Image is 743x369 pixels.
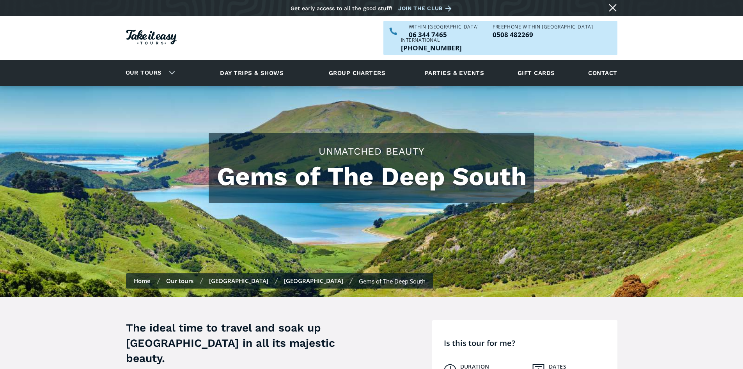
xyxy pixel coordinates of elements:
a: Homepage [126,26,177,50]
p: 06 344 7465 [409,31,479,38]
a: Parties & events [421,62,488,84]
a: [GEOGRAPHIC_DATA] [209,277,268,285]
p: [PHONE_NUMBER] [401,45,462,51]
div: Our tours [116,62,181,84]
a: [GEOGRAPHIC_DATA] [284,277,343,285]
h2: Unmatched Beauty [216,144,527,158]
div: Freephone WITHIN [GEOGRAPHIC_DATA] [493,25,593,29]
h1: Gems of The Deep South [216,162,527,191]
a: Call us outside of NZ on +6463447465 [401,45,462,51]
p: 0508 482269 [493,31,593,38]
a: Close message [606,2,619,14]
a: Contact [584,62,621,84]
a: Join the club [398,4,454,13]
a: Home [134,277,151,285]
a: Our tours [166,277,193,285]
div: International [401,38,462,43]
div: WITHIN [GEOGRAPHIC_DATA] [409,25,479,29]
div: Gems of The Deep South [359,277,426,285]
img: Take it easy Tours logo [126,30,177,45]
a: Day trips & shows [210,62,293,84]
nav: Breadcrumbs [126,273,433,289]
a: Our tours [120,64,168,82]
h3: The ideal time to travel and soak up [GEOGRAPHIC_DATA] in all its majestic beauty. [126,320,368,366]
a: Call us freephone within NZ on 0508482269 [493,31,593,38]
div: Get early access to all the good stuff! [291,5,392,11]
a: Call us within NZ on 063447465 [409,31,479,38]
a: Gift cards [514,62,559,84]
a: Group charters [319,62,395,84]
h4: Is this tour for me? [444,338,614,348]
